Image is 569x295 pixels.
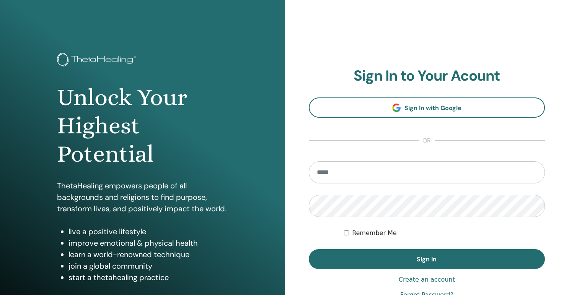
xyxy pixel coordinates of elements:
label: Remember Me [352,229,397,238]
a: Create an account [399,275,455,284]
p: ThetaHealing empowers people of all backgrounds and religions to find purpose, transform lives, a... [57,180,228,214]
a: Sign In with Google [309,97,545,118]
button: Sign In [309,249,545,269]
li: join a global community [68,260,228,272]
span: or [419,136,435,145]
span: Sign In [417,255,437,263]
span: Sign In with Google [404,104,461,112]
li: live a positive lifestyle [68,226,228,237]
h2: Sign In to Your Acount [309,67,545,85]
div: Keep me authenticated indefinitely or until I manually logout [344,229,545,238]
h1: Unlock Your Highest Potential [57,83,228,169]
li: improve emotional & physical health [68,237,228,249]
li: learn a world-renowned technique [68,249,228,260]
li: start a thetahealing practice [68,272,228,283]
